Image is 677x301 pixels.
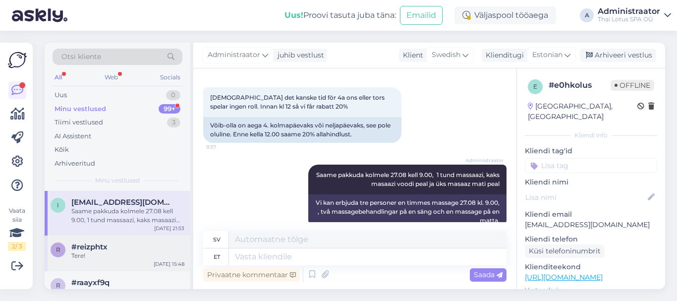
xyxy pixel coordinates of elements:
input: Lisa nimi [525,192,646,203]
p: [EMAIL_ADDRESS][DOMAIN_NAME] [525,220,657,230]
div: Uus [55,90,67,100]
span: Administraator [208,50,260,60]
span: #raayxf9q [71,278,110,287]
div: Administraator [598,7,660,15]
div: 99+ [159,104,180,114]
div: Küsi telefoninumbrit [525,244,605,258]
div: Arhiveeri vestlus [580,49,656,62]
div: Tere! [71,251,184,260]
div: Socials [158,71,182,84]
span: 9:37 [206,143,243,151]
div: Saame pakkuda kolmele 27.08 kell 9.00, 1 tund massaazi, kaks masaazi voodi peal ja üks masaaz mat... [71,207,184,225]
div: Klienditugi [482,50,524,60]
div: [GEOGRAPHIC_DATA], [GEOGRAPHIC_DATA] [528,101,637,122]
div: # e0hkolus [549,79,611,91]
div: 2 / 3 [8,242,26,251]
div: Proovi tasuta juba täna: [284,9,396,21]
div: [DATE] 15:48 [154,260,184,268]
span: i [57,201,59,209]
div: et [214,248,220,265]
span: r [56,282,60,289]
div: Tiimi vestlused [55,118,103,127]
p: Klienditeekond [525,262,657,272]
div: Võib-olla on aega 4. kolmapäevaks või neljapäevaks, see pole oluline. Enne kella 12.00 saame 20% ... [203,117,401,143]
span: #reizphtx [71,242,108,251]
div: Vaata siia [8,206,26,251]
div: 3 [167,118,180,127]
p: Kliendi telefon [525,234,657,244]
input: Lisa tag [525,158,657,173]
div: Kliendi info [525,131,657,140]
button: Emailid [400,6,443,25]
div: Vi kan erbjuda tre personer en timmes massage 27.08 kl. 9.00, , två massagebehandlingar på en sän... [308,194,507,229]
span: r [56,246,60,253]
span: Saame pakkuda kolmele 27.08 kell 9.00, 1 tund massaazi, kaks masaazi voodi peal ja üks masaaz mat... [316,171,501,187]
div: Minu vestlused [55,104,106,114]
p: Kliendi tag'id [525,146,657,156]
span: e [533,83,537,90]
div: 0 [166,90,180,100]
span: Minu vestlused [95,176,140,185]
span: [DEMOGRAPHIC_DATA] det kanske tid för 4a ons eller tors spelar ingen roll. Innan kl 12 så vi får ... [210,94,386,110]
div: Väljaspool tööaega [454,6,556,24]
span: Swedish [432,50,460,60]
p: Kliendi email [525,209,657,220]
div: [DATE] 21:53 [154,225,184,232]
b: Uus! [284,10,303,20]
span: Offline [611,80,654,91]
div: Web [103,71,120,84]
div: AI Assistent [55,131,91,141]
div: Klient [399,50,423,60]
img: Askly Logo [8,51,27,69]
p: Vaata edasi ... [525,286,657,295]
span: Administraator [465,157,504,164]
div: Kõik [55,145,69,155]
p: Kliendi nimi [525,177,657,187]
div: Thai Lotus SPA OÜ [598,15,660,23]
span: Otsi kliente [61,52,101,62]
a: AdministraatorThai Lotus SPA OÜ [598,7,671,23]
span: Estonian [532,50,563,60]
div: A [580,8,594,22]
span: Saada [474,270,503,279]
div: Privaatne kommentaar [203,268,300,282]
a: [URL][DOMAIN_NAME] [525,273,603,282]
span: ingela_nordin@hotmail.com [71,198,174,207]
div: juhib vestlust [274,50,324,60]
div: All [53,71,64,84]
div: Arhiveeritud [55,159,95,169]
div: sv [213,231,221,248]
